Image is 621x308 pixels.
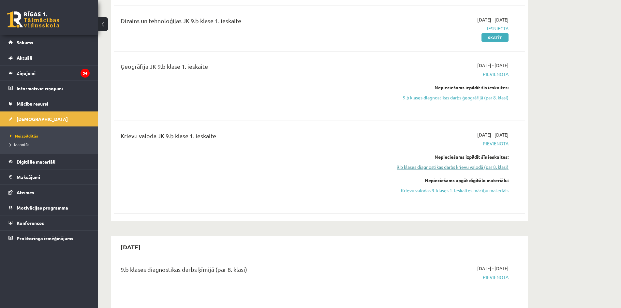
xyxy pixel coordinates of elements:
[10,141,91,147] a: Izlabotās
[17,39,33,45] span: Sākums
[8,111,90,126] a: [DEMOGRAPHIC_DATA]
[386,140,509,147] span: Pievienota
[477,62,509,69] span: [DATE] - [DATE]
[17,101,48,107] span: Mācību resursi
[17,66,90,81] legend: Ziņojumi
[17,189,34,195] span: Atzīmes
[114,239,147,255] h2: [DATE]
[477,265,509,272] span: [DATE] - [DATE]
[8,81,90,96] a: Informatīvie ziņojumi
[121,131,376,143] div: Krievu valoda JK 9.b klase 1. ieskaite
[17,55,32,61] span: Aktuāli
[386,187,509,194] a: Krievu valodas 9. klases 1. ieskaites mācību materiāls
[121,265,376,277] div: 9.b klases diagnostikas darbs ķīmijā (par 8. klasi)
[386,177,509,184] div: Nepieciešams apgūt digitālo materiālu:
[8,96,90,111] a: Mācību resursi
[17,116,68,122] span: [DEMOGRAPHIC_DATA]
[10,133,38,139] span: Neizpildītās
[481,33,509,42] a: Skatīt
[386,94,509,101] a: 9.b klases diagnostikas darbs ģeogrāfijā (par 8. klasi)
[386,84,509,91] div: Nepieciešams izpildīt šīs ieskaites:
[121,62,376,74] div: Ģeogrāfija JK 9.b klase 1. ieskaite
[8,154,90,169] a: Digitālie materiāli
[81,69,90,78] i: 34
[8,66,90,81] a: Ziņojumi34
[17,220,44,226] span: Konferences
[121,16,376,28] div: Dizains un tehnoloģijas JK 9.b klase 1. ieskaite
[386,25,509,32] span: Iesniegta
[7,11,59,28] a: Rīgas 1. Tālmācības vidusskola
[10,133,91,139] a: Neizpildītās
[8,215,90,230] a: Konferences
[477,16,509,23] span: [DATE] - [DATE]
[17,81,90,96] legend: Informatīvie ziņojumi
[17,235,73,241] span: Proktoringa izmēģinājums
[477,131,509,138] span: [DATE] - [DATE]
[10,142,29,147] span: Izlabotās
[17,159,55,165] span: Digitālie materiāli
[8,231,90,246] a: Proktoringa izmēģinājums
[8,185,90,200] a: Atzīmes
[386,164,509,170] a: 9.b klases diagnostikas darbs krievu valodā (par 8. klasi)
[8,200,90,215] a: Motivācijas programma
[386,154,509,160] div: Nepieciešams izpildīt šīs ieskaites:
[8,169,90,184] a: Maksājumi
[17,205,68,211] span: Motivācijas programma
[386,274,509,281] span: Pievienota
[8,35,90,50] a: Sākums
[386,71,509,78] span: Pievienota
[17,169,90,184] legend: Maksājumi
[8,50,90,65] a: Aktuāli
